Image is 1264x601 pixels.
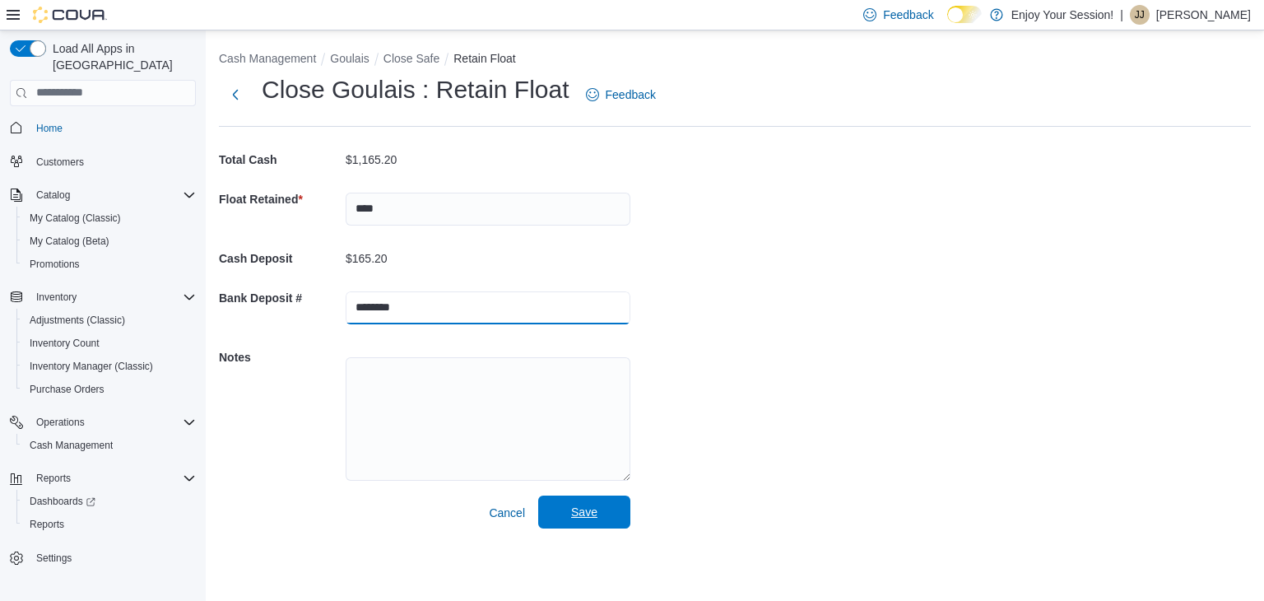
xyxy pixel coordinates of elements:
a: My Catalog (Beta) [23,231,116,251]
p: $1,165.20 [346,153,397,166]
button: Goulais [330,52,369,65]
h5: Bank Deposit # [219,282,342,314]
button: Inventory [3,286,202,309]
button: Inventory Count [16,332,202,355]
span: Reports [30,468,196,488]
button: Cash Management [16,434,202,457]
span: Reports [23,515,196,534]
button: Adjustments (Classic) [16,309,202,332]
span: My Catalog (Beta) [23,231,196,251]
h1: Close Goulais : Retain Float [262,73,569,106]
a: Dashboards [16,490,202,513]
span: Inventory [36,291,77,304]
button: Promotions [16,253,202,276]
nav: An example of EuiBreadcrumbs [219,50,1251,70]
button: Catalog [30,185,77,205]
button: Retain Float [453,52,515,65]
button: Cash Management [219,52,316,65]
span: Customers [30,151,196,172]
h5: Float Retained [219,183,342,216]
span: Catalog [30,185,196,205]
img: Cova [33,7,107,23]
a: Promotions [23,254,86,274]
span: Inventory Manager (Classic) [30,360,153,373]
a: Purchase Orders [23,380,111,399]
span: Home [30,118,196,138]
span: Settings [30,547,196,568]
p: [PERSON_NAME] [1156,5,1251,25]
a: Customers [30,152,91,172]
button: Reports [3,467,202,490]
span: My Catalog (Beta) [30,235,109,248]
span: Customers [36,156,84,169]
a: Inventory Manager (Classic) [23,356,160,376]
a: Adjustments (Classic) [23,310,132,330]
button: Inventory [30,287,83,307]
div: Jacqueline Jones [1130,5,1150,25]
h5: Cash Deposit [219,242,342,275]
button: Operations [3,411,202,434]
span: My Catalog (Classic) [30,212,121,225]
button: Close Safe [383,52,439,65]
span: JJ [1135,5,1145,25]
span: Promotions [23,254,196,274]
p: | [1120,5,1123,25]
span: Operations [36,416,85,429]
span: Cash Management [23,436,196,455]
span: Dark Mode [947,23,948,24]
span: Reports [36,472,71,485]
a: Dashboards [23,492,102,511]
span: Catalog [36,189,70,202]
button: Inventory Manager (Classic) [16,355,202,378]
span: Cancel [489,505,525,521]
a: Settings [30,548,78,568]
span: Reports [30,518,64,531]
span: Save [571,504,597,520]
span: Purchase Orders [30,383,105,396]
button: My Catalog (Beta) [16,230,202,253]
button: Reports [16,513,202,536]
button: Settings [3,546,202,570]
span: Dashboards [30,495,95,508]
span: Cash Management [30,439,113,452]
span: Operations [30,412,196,432]
button: Cancel [482,496,532,529]
button: Reports [30,468,77,488]
span: Feedback [883,7,933,23]
span: My Catalog (Classic) [23,208,196,228]
span: Inventory Count [30,337,100,350]
button: Catalog [3,184,202,207]
span: Adjustments (Classic) [23,310,196,330]
p: Enjoy Your Session! [1011,5,1114,25]
h5: Notes [219,341,342,374]
button: Purchase Orders [16,378,202,401]
a: Inventory Count [23,333,106,353]
span: Purchase Orders [23,380,196,399]
a: My Catalog (Classic) [23,208,128,228]
span: Settings [36,552,72,565]
span: Home [36,122,63,135]
span: Adjustments (Classic) [30,314,125,327]
a: Feedback [579,78,662,111]
button: My Catalog (Classic) [16,207,202,230]
span: Inventory [30,287,196,307]
span: Dashboards [23,492,196,511]
span: Inventory Manager (Classic) [23,356,196,376]
button: Home [3,116,202,140]
input: Dark Mode [947,6,982,23]
button: Customers [3,150,202,174]
h5: Total Cash [219,143,342,176]
span: Load All Apps in [GEOGRAPHIC_DATA] [46,40,196,73]
a: Cash Management [23,436,119,455]
span: Inventory Count [23,333,196,353]
p: $165.20 [346,252,388,265]
span: Feedback [606,86,656,103]
a: Reports [23,515,71,534]
button: Operations [30,412,91,432]
a: Home [30,119,69,138]
button: Next [219,78,252,111]
span: Promotions [30,258,80,271]
button: Save [538,496,630,529]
